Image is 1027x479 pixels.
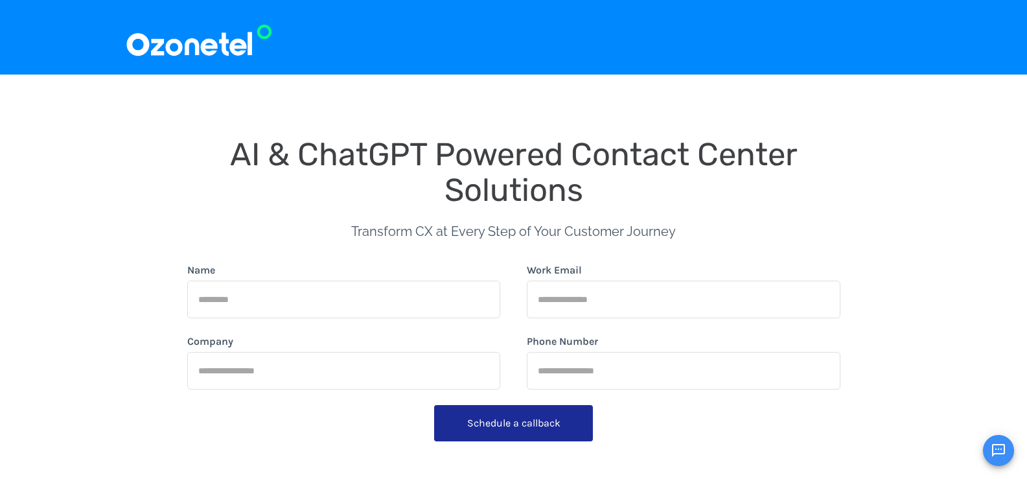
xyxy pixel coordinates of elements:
button: Schedule a callback [434,405,593,441]
form: form [187,263,840,447]
label: Work Email [527,263,582,278]
label: Company [187,334,233,349]
label: Name [187,263,215,278]
button: Open chat [983,435,1014,466]
span: Transform CX at Every Step of Your Customer Journey [351,224,676,239]
label: Phone Number [527,334,598,349]
span: AI & ChatGPT Powered Contact Center Solutions [230,135,805,209]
